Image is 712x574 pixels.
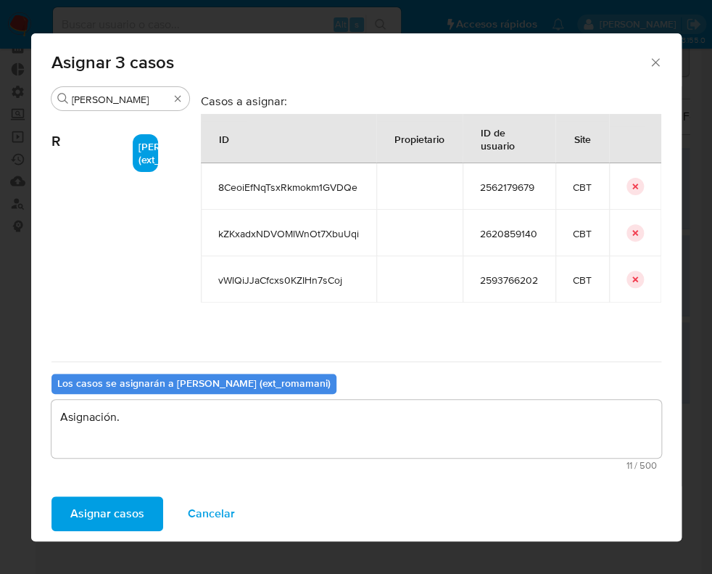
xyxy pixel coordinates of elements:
b: Los casos se asignarán a [PERSON_NAME] (ext_romamani) [57,376,331,390]
div: assign-modal [31,33,682,541]
button: Buscar [57,93,69,104]
div: ID [202,121,247,156]
span: CBT [573,227,592,240]
h3: Casos a asignar: [201,94,661,108]
span: R [51,111,133,150]
button: icon-button [626,271,644,288]
div: ID de usuario [463,115,555,163]
textarea: Asignación. [51,400,661,458]
span: CBT [573,274,592,287]
span: Cancelar [188,498,235,530]
span: 2593766202 [480,274,538,287]
div: [PERSON_NAME] (ext_romamani) [133,134,158,172]
span: kZKxadxNDVOMlWnOt7XbuUqi [218,227,359,240]
button: Asignar casos [51,496,163,531]
span: [PERSON_NAME] (ext_romamani) [138,139,218,167]
button: Cancelar [169,496,254,531]
span: 2620859140 [480,227,538,240]
button: icon-button [626,178,644,195]
button: Cerrar ventana [648,55,661,68]
span: vWlQiJJaCfcxs0KZIHn7sCoj [218,274,359,287]
button: Borrar [172,93,183,104]
div: Propietario [377,121,462,156]
span: CBT [573,181,592,194]
span: 2562179679 [480,181,538,194]
span: 8CeoiEfNqTsxRkmokm1GVDQe [218,181,359,194]
span: Asignar 3 casos [51,54,649,71]
div: Site [557,121,608,156]
button: icon-button [626,224,644,242]
span: Asignar casos [70,498,144,530]
span: Máximo 500 caracteres [56,461,657,470]
input: Buscar analista [72,93,169,106]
